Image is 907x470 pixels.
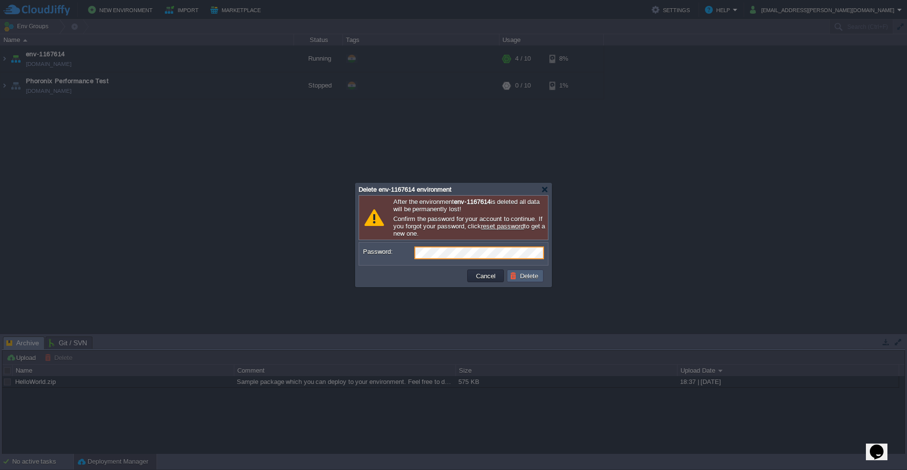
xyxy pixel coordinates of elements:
button: Cancel [473,271,499,280]
p: After the environment is deleted all data will be permanently lost! [393,198,545,213]
p: Confirm the password for your account to continue. If you forgot your password, click to get a ne... [393,215,545,237]
b: env-1167614 [454,198,490,205]
button: Delete [510,271,541,280]
label: Password: [363,246,413,257]
span: Delete env-1167614 environment [359,186,452,193]
iframe: chat widget [866,431,897,460]
a: reset password [481,223,524,230]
